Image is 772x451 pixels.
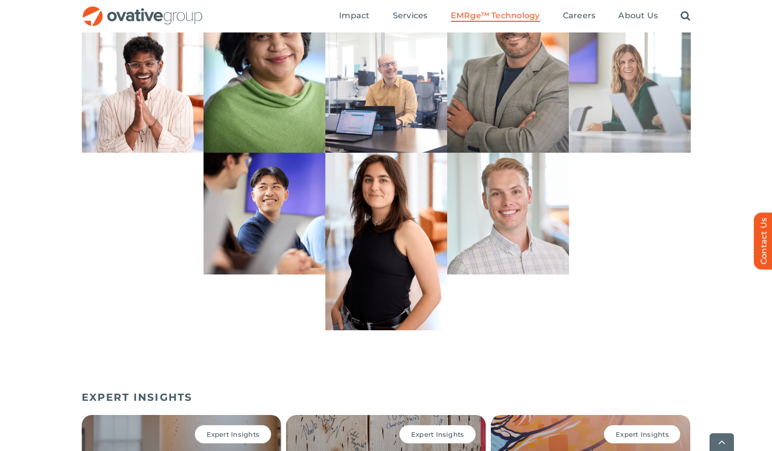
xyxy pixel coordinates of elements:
a: Search [681,11,690,22]
img: Sid Paari [82,31,204,153]
img: John Mikkelson [447,153,569,274]
h5: EXPERT INSIGHTS [82,391,691,403]
img: Tori Surma [325,153,447,330]
a: OG_Full_horizontal_RGB [82,5,204,15]
a: About Us [618,11,658,22]
a: Careers [563,11,596,22]
a: EMRge™ Technology [451,11,540,22]
img: Chuck Anderson Weir [325,31,447,153]
span: Careers [563,11,596,21]
img: Beth McKigney [569,31,691,153]
a: Services [393,11,428,22]
span: About Us [618,11,658,21]
img: Bryce Fongvongsa [204,153,325,274]
span: Impact [339,11,370,21]
a: Impact [339,11,370,22]
span: EMRge™ Technology [451,11,540,21]
span: Services [393,11,428,21]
